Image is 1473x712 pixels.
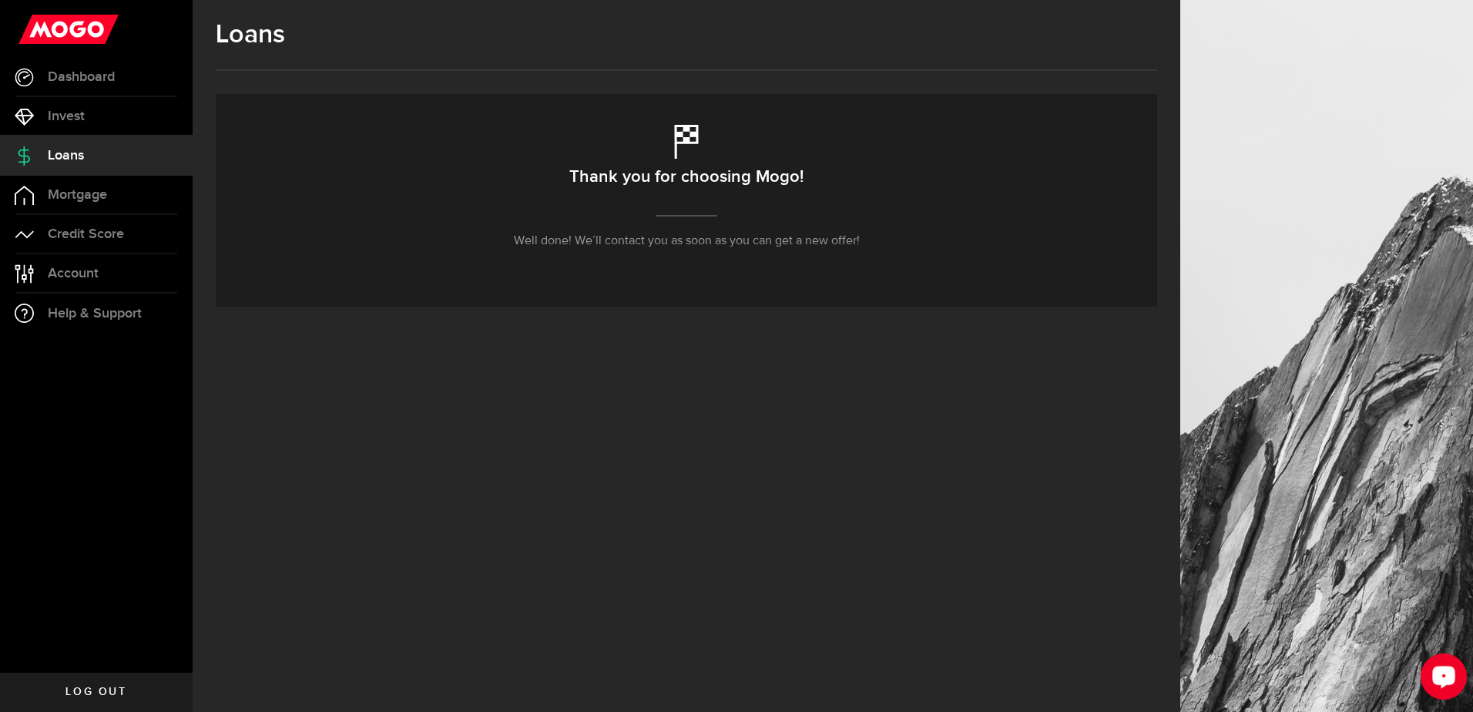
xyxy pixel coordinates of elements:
[48,149,84,163] span: Loans
[65,687,126,697] span: Log out
[48,267,99,280] span: Account
[216,19,1157,50] h1: Loans
[569,161,804,193] h2: Thank you for choosing Mogo!
[48,188,107,202] span: Mortgage
[48,109,85,123] span: Invest
[48,70,115,84] span: Dashboard
[514,232,860,250] p: Well done! We’ll contact you as soon as you can get a new offer!
[48,227,124,241] span: Credit Score
[48,307,142,321] span: Help & Support
[1408,647,1473,712] iframe: LiveChat chat widget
